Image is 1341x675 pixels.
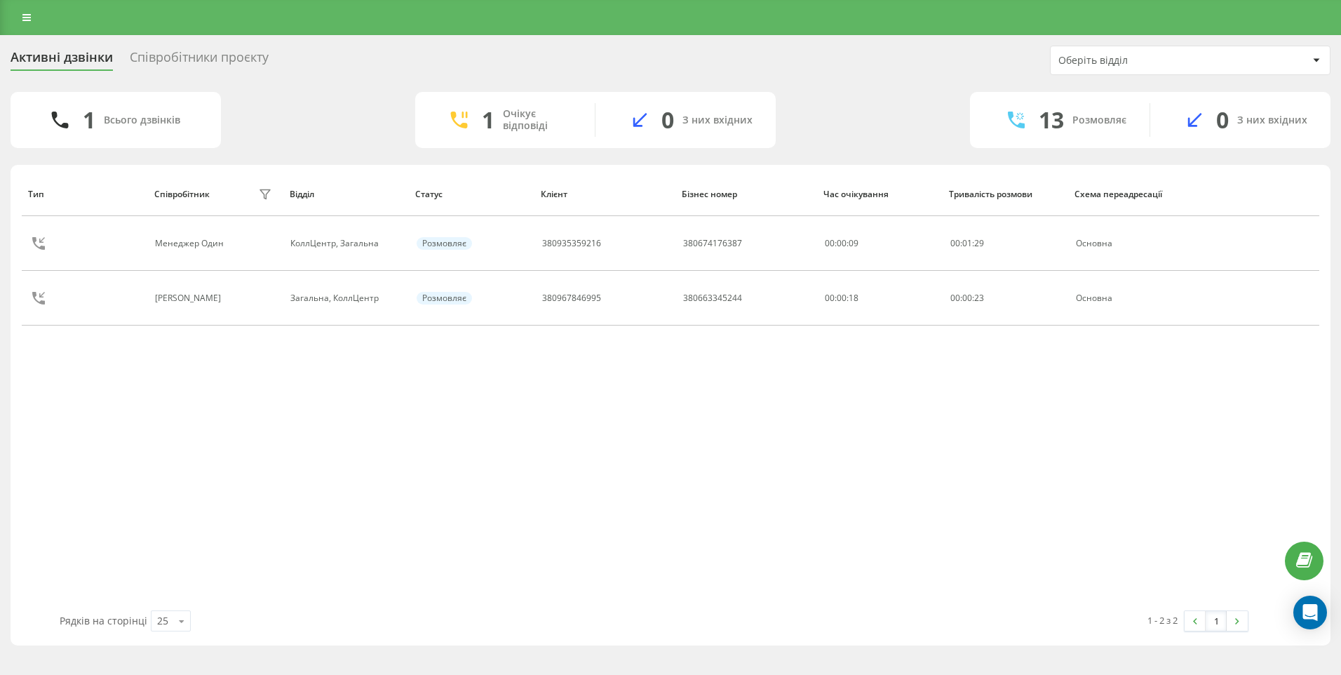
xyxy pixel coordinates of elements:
div: 0 [661,107,674,133]
div: Очікує відповіді [503,108,574,132]
div: Співробітник [154,189,210,199]
div: Тип [28,189,140,199]
div: З них вхідних [682,114,753,126]
div: Всього дзвінків [104,114,180,126]
div: Клієнт [541,189,669,199]
div: 1 [482,107,494,133]
div: Час очікування [823,189,936,199]
div: Активні дзвінки [11,50,113,72]
div: Схема переадресації [1074,189,1187,199]
div: Основна [1076,239,1186,248]
div: Розмовляє [417,292,472,305]
a: 1 [1206,611,1227,631]
div: Основна [1076,293,1186,303]
div: 13 [1039,107,1064,133]
div: : : [950,293,984,303]
span: 00 [950,292,960,304]
div: Оберіть відділ [1058,55,1226,67]
div: 0 [1216,107,1229,133]
div: Розмовляє [1072,114,1126,126]
div: 1 [83,107,95,133]
div: 00:00:18 [825,293,935,303]
div: Розмовляє [417,237,472,250]
span: 23 [974,292,984,304]
div: 1 - 2 з 2 [1147,613,1178,627]
div: КоллЦентр, Загальна [290,239,400,248]
div: Співробітники проєкту [130,50,269,72]
div: 25 [157,614,168,628]
span: 29 [974,237,984,249]
div: Тривалість розмови [949,189,1061,199]
div: Open Intercom Messenger [1293,596,1327,629]
div: : : [950,239,984,248]
span: 01 [962,237,972,249]
span: 00 [950,237,960,249]
div: 380935359216 [542,239,601,248]
div: Статус [415,189,527,199]
div: 380674176387 [683,239,742,248]
span: Рядків на сторінці [60,614,147,627]
div: З них вхідних [1237,114,1307,126]
div: 380663345244 [683,293,742,303]
div: Відділ [290,189,402,199]
div: [PERSON_NAME] [155,293,224,303]
div: 00:00:09 [825,239,935,248]
div: Загальна, КоллЦентр [290,293,400,303]
div: Бізнес номер [682,189,810,199]
div: 380967846995 [542,293,601,303]
div: Менеджер Один [155,239,227,248]
span: 00 [962,292,972,304]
